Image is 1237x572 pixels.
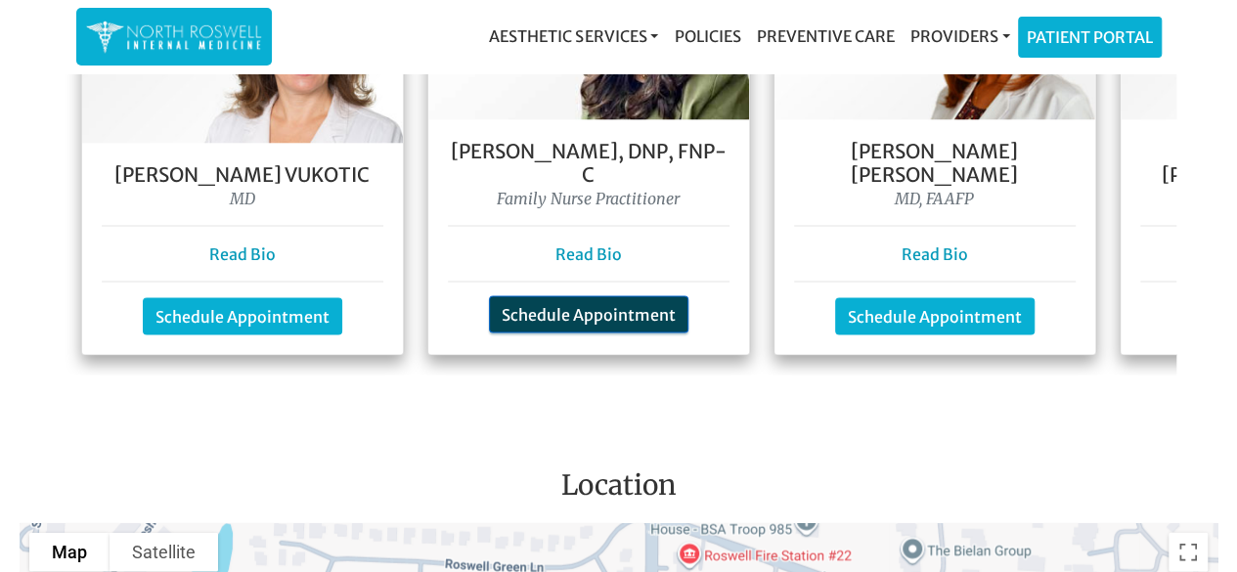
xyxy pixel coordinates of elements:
[555,244,622,264] a: Read Bio
[102,163,383,187] h5: [PERSON_NAME] Vukotic
[448,140,729,187] h5: [PERSON_NAME], DNP, FNP- C
[1019,18,1161,57] a: Patient Portal
[209,244,276,264] a: Read Bio
[489,296,688,333] a: Schedule Appointment
[902,244,968,264] a: Read Bio
[895,189,974,208] i: MD, FAAFP
[1169,533,1208,572] button: Toggle fullscreen view
[15,469,1222,510] h3: Location
[497,189,680,208] i: Family Nurse Practitioner
[143,298,342,335] a: Schedule Appointment
[794,140,1076,187] h5: [PERSON_NAME] [PERSON_NAME]
[835,298,1035,335] a: Schedule Appointment
[110,533,218,572] button: Show satellite imagery
[666,17,748,56] a: Policies
[29,533,110,572] button: Show street map
[230,189,255,208] i: MD
[86,18,262,56] img: North Roswell Internal Medicine
[748,17,902,56] a: Preventive Care
[902,17,1017,56] a: Providers
[481,17,666,56] a: Aesthetic Services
